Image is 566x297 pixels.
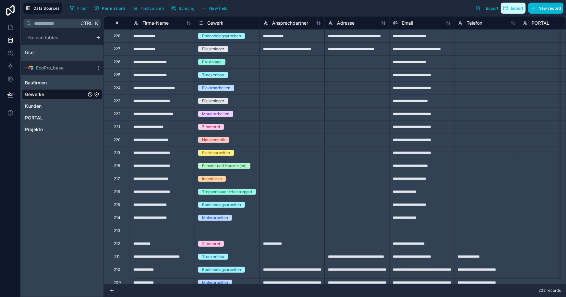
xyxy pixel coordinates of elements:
span: Ansprechpartner [272,20,308,26]
span: Gewerk [207,20,223,26]
div: 227 [114,46,120,52]
span: Data Sources [33,6,60,11]
div: Zimmerei [202,124,220,130]
div: Bodenbelagsarbeiten [202,33,241,39]
div: Elektroarbeiten [202,85,230,91]
div: Estricharbeiten [202,150,230,156]
div: Treppenbauer (Holztreppe) [202,189,252,195]
a: Syncing [169,3,199,13]
div: 221 [114,124,120,130]
div: Malerarbeiten [202,215,228,221]
button: New record [528,3,563,14]
button: Syncing [169,3,197,13]
div: 219 [114,150,120,155]
span: Ctrl [80,19,93,27]
div: Haustechnik [202,137,225,143]
span: Syncing [179,6,194,11]
span: 202 records [538,288,561,293]
a: Permissions [92,3,130,13]
span: Import [511,6,524,11]
span: Filter [77,6,87,11]
div: Fliesenleger [202,46,224,52]
div: 218 [114,163,120,168]
div: Zimmerei [202,241,220,247]
span: PORTAL [532,20,549,26]
button: Permissions [92,3,127,13]
div: 225 [114,72,120,78]
span: New record [538,6,561,11]
span: K [94,21,99,26]
button: New field [199,3,230,13]
button: Data Sources [23,3,62,14]
span: Export [486,6,499,11]
div: Fliesenleger [202,98,224,104]
button: Find column [130,3,166,13]
div: 223 [114,98,120,104]
span: Adresse [337,20,355,26]
a: New record [526,3,563,14]
div: 213 [114,228,120,233]
span: Firma-Name [142,20,169,26]
div: Trockenbau [202,254,224,260]
div: Fenster und Haustür(en) [202,163,247,169]
div: 216 [114,189,120,194]
div: Malerarbeiten [202,280,228,286]
button: Import [501,3,526,14]
span: Permissions [102,6,125,11]
div: 210 [114,267,120,272]
div: 211 [114,254,120,259]
div: 214 [114,215,120,220]
div: Innentüren [202,176,222,182]
div: Bodenbelagsarbeiten [202,267,241,273]
button: Export [473,3,501,14]
div: # [109,20,125,25]
span: Find column [140,6,164,11]
div: 220 [114,137,121,142]
div: 228 [114,33,120,39]
div: 222 [114,111,120,117]
div: 224 [114,85,121,91]
div: Trockenbau [202,72,224,78]
span: Telefon [467,20,482,26]
div: 209 [114,280,121,285]
span: Email [402,20,413,26]
button: Filter [67,3,90,13]
div: Mauerarbeiten [202,111,229,117]
div: 212 [114,241,120,246]
div: Bodenbelagsarbeiten [202,202,241,208]
div: 226 [114,59,120,65]
span: New field [209,6,228,11]
div: 215 [114,202,120,207]
div: 217 [114,176,120,181]
div: PV-Anlage [202,59,222,65]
